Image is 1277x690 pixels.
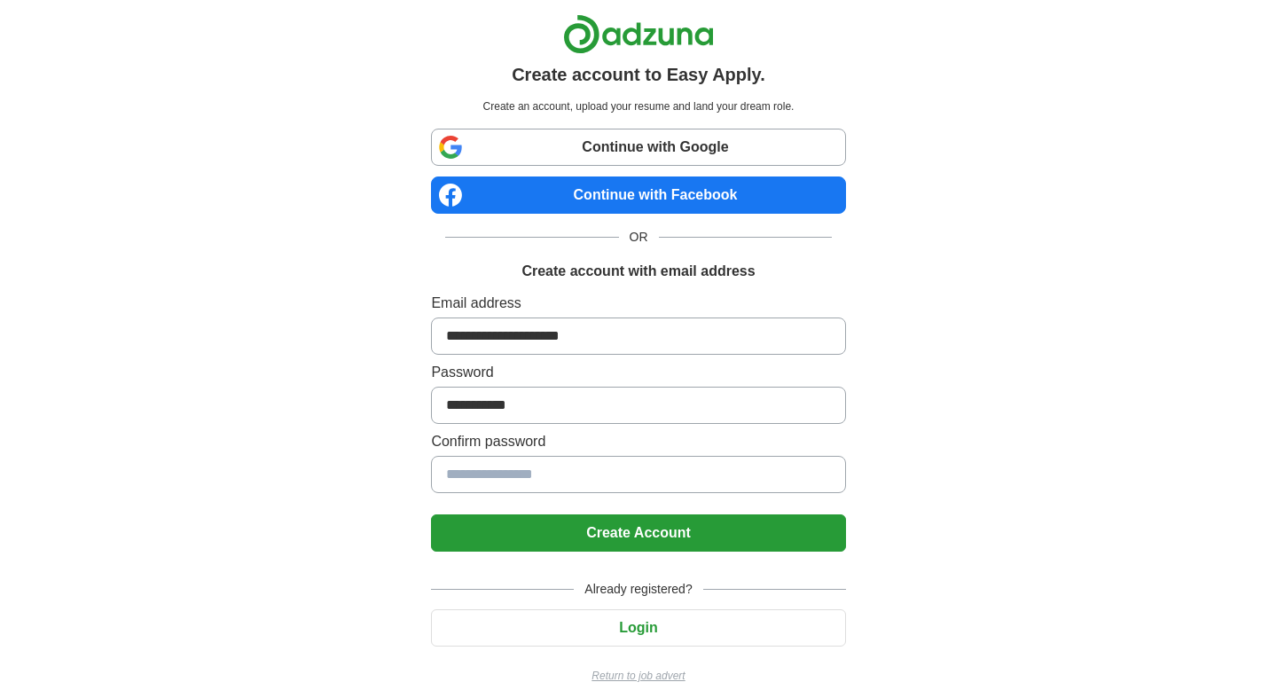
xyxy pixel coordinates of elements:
[431,431,845,452] label: Confirm password
[431,129,845,166] a: Continue with Google
[431,668,845,684] a: Return to job advert
[431,620,845,635] a: Login
[563,14,714,54] img: Adzuna logo
[521,261,755,282] h1: Create account with email address
[431,362,845,383] label: Password
[431,293,845,314] label: Email address
[512,61,765,88] h1: Create account to Easy Apply.
[574,580,702,599] span: Already registered?
[431,176,845,214] a: Continue with Facebook
[431,514,845,552] button: Create Account
[619,228,659,247] span: OR
[431,609,845,647] button: Login
[435,98,842,114] p: Create an account, upload your resume and land your dream role.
